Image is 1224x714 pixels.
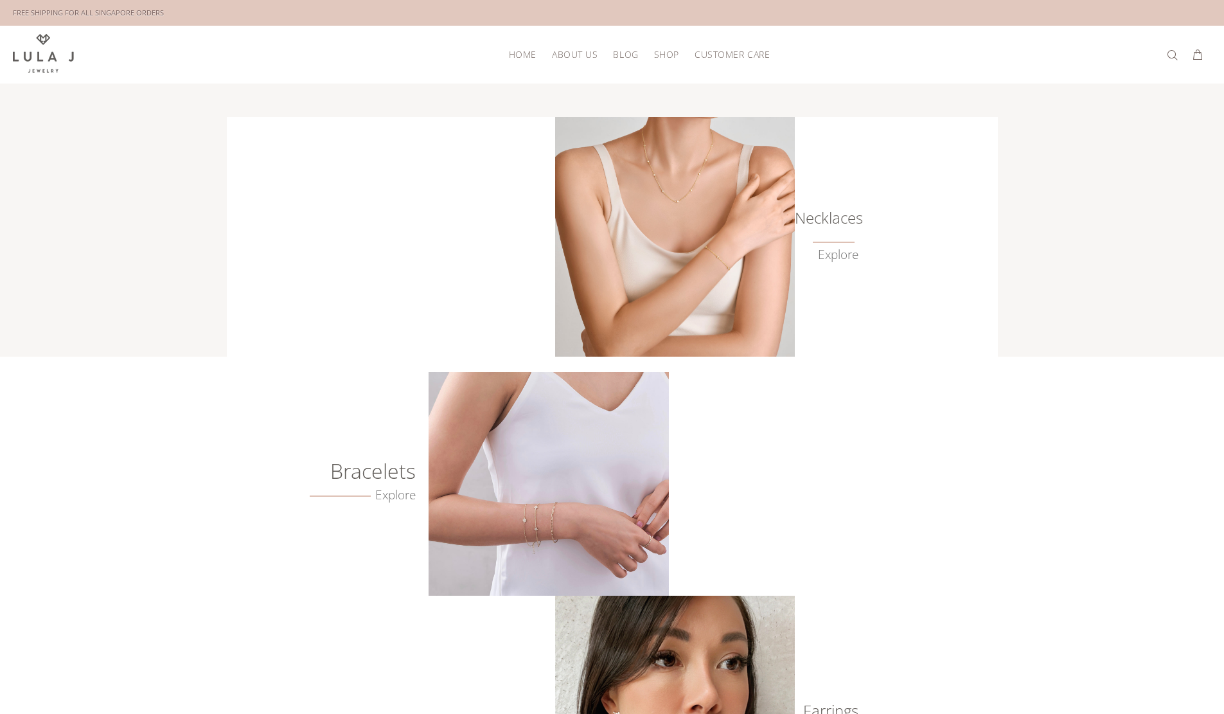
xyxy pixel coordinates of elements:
[613,49,638,59] span: Blog
[605,44,646,64] a: Blog
[271,465,416,477] h6: Bracelets
[818,247,858,262] a: Explore
[555,117,795,357] img: Lula J Gold Necklaces Collection
[552,49,598,59] span: About Us
[429,372,668,596] img: Crafted Gold Bracelets from Lula J Jewelry
[501,44,544,64] a: HOME
[310,488,416,503] a: Explore
[544,44,605,64] a: About Us
[687,44,770,64] a: Customer Care
[654,49,679,59] span: Shop
[13,6,164,20] div: FREE SHIPPING FOR ALL SINGAPORE ORDERS
[646,44,687,64] a: Shop
[509,49,537,59] span: HOME
[794,211,858,224] h6: Necklaces
[695,49,770,59] span: Customer Care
